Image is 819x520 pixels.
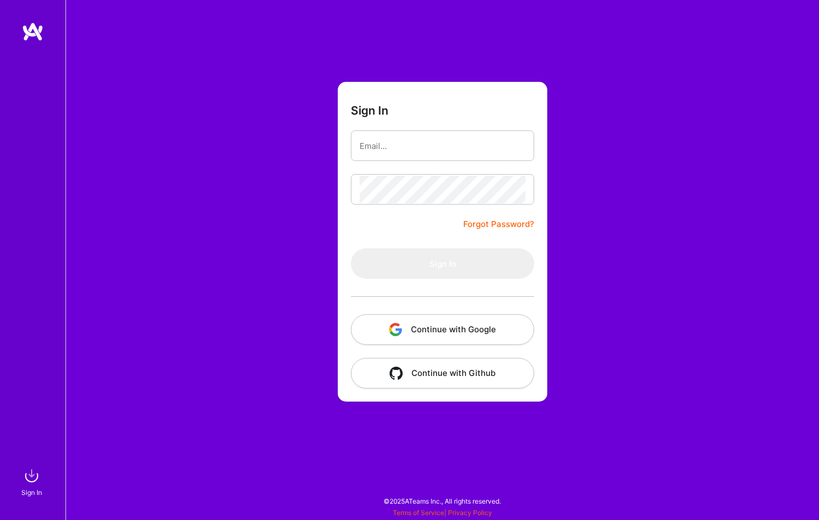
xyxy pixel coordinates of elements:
[351,104,388,117] h3: Sign In
[393,509,444,517] a: Terms of Service
[21,465,43,487] img: sign in
[351,248,534,279] button: Sign In
[23,465,43,498] a: sign inSign In
[22,22,44,41] img: logo
[351,358,534,388] button: Continue with Github
[65,487,819,515] div: © 2025 ATeams Inc., All rights reserved.
[463,218,534,231] a: Forgot Password?
[393,509,492,517] span: |
[448,509,492,517] a: Privacy Policy
[390,367,403,380] img: icon
[360,132,525,160] input: Email...
[389,323,402,336] img: icon
[21,487,42,498] div: Sign In
[351,314,534,345] button: Continue with Google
